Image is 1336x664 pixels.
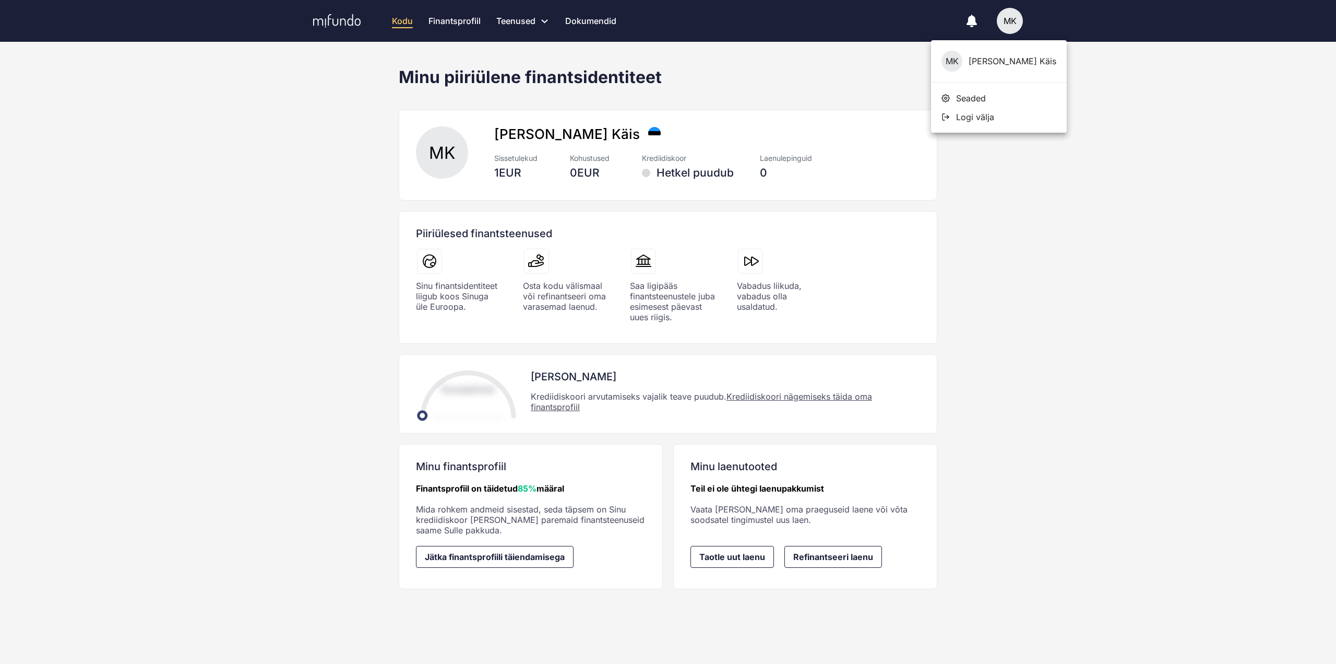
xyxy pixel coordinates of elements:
[931,40,1067,83] a: MK[PERSON_NAME] Käis
[931,40,1067,83] div: [PERSON_NAME] Käis
[941,93,1056,112] a: Seaded
[956,93,986,103] span: Seaded
[956,112,994,122] span: Logi välja
[941,51,962,72] div: MK
[941,112,1056,122] a: Logi välja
